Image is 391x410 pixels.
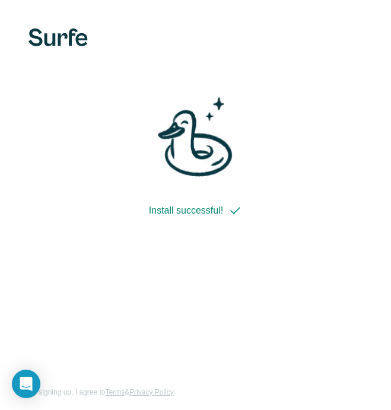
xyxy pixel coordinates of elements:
img: Surfe's logo [28,28,88,46]
a: Terms [105,388,125,396]
span: By signing up, I agree to & [28,387,174,398]
img: duck [157,85,234,182]
a: Privacy Policy [129,388,174,396]
span: Install successful! [149,204,223,218]
div: Open Intercom Messenger [12,370,40,398]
